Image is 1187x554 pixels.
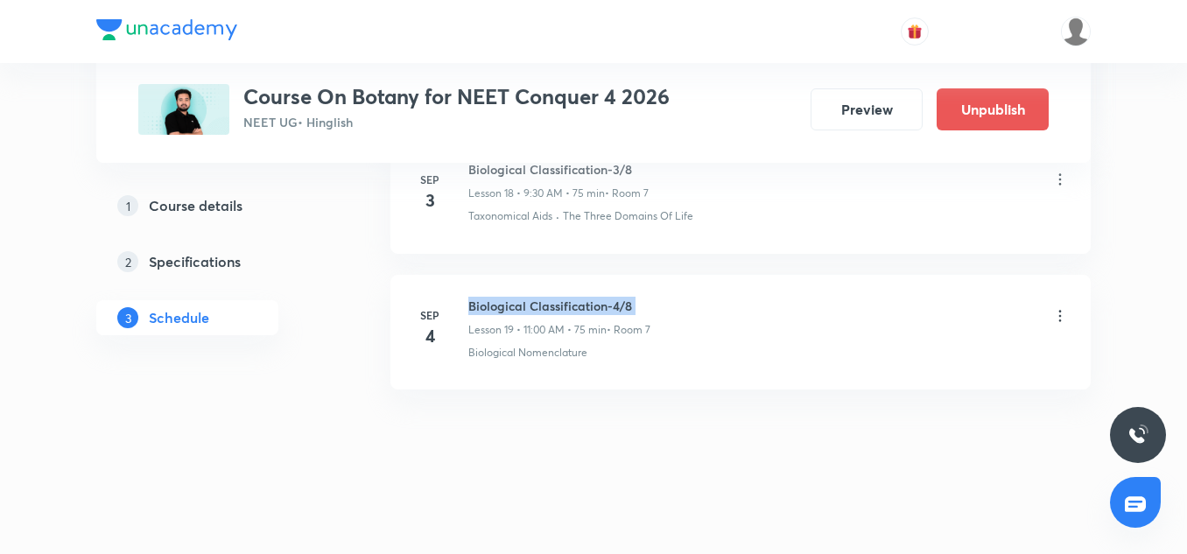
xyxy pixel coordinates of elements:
p: Lesson 18 • 9:30 AM • 75 min [468,186,605,201]
h5: Course details [149,195,242,216]
p: • Room 7 [605,186,649,201]
h5: Schedule [149,307,209,328]
img: E1792A90-ECF7-4325-BF79-6677B5A66980_plus.png [138,84,229,135]
img: ttu [1127,424,1148,445]
button: Preview [811,88,923,130]
p: 1 [117,195,138,216]
h5: Specifications [149,251,241,272]
button: avatar [901,18,929,46]
p: NEET UG • Hinglish [243,113,670,131]
div: · [556,208,559,224]
h6: Sep [412,172,447,187]
a: 1Course details [96,188,334,223]
img: Company Logo [96,19,237,40]
p: Biological Nomenclature [468,345,587,361]
p: 3 [117,307,138,328]
h6: Sep [412,307,447,323]
a: Company Logo [96,19,237,45]
p: 2 [117,251,138,272]
a: 2Specifications [96,244,334,279]
h4: 3 [412,187,447,214]
p: Taxonomical Aids [468,208,552,224]
h6: Biological Classification-4/8 [468,297,650,315]
img: Arpit Srivastava [1061,17,1091,46]
h4: 4 [412,323,447,349]
p: Lesson 19 • 11:00 AM • 75 min [468,322,607,338]
p: • Room 7 [607,322,650,338]
img: avatar [907,24,923,39]
button: Unpublish [937,88,1049,130]
h6: Biological Classification-3/8 [468,160,649,179]
h3: Course On Botany for NEET Conquer 4 2026 [243,84,670,109]
p: The Three Domains Of Life [563,208,693,224]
